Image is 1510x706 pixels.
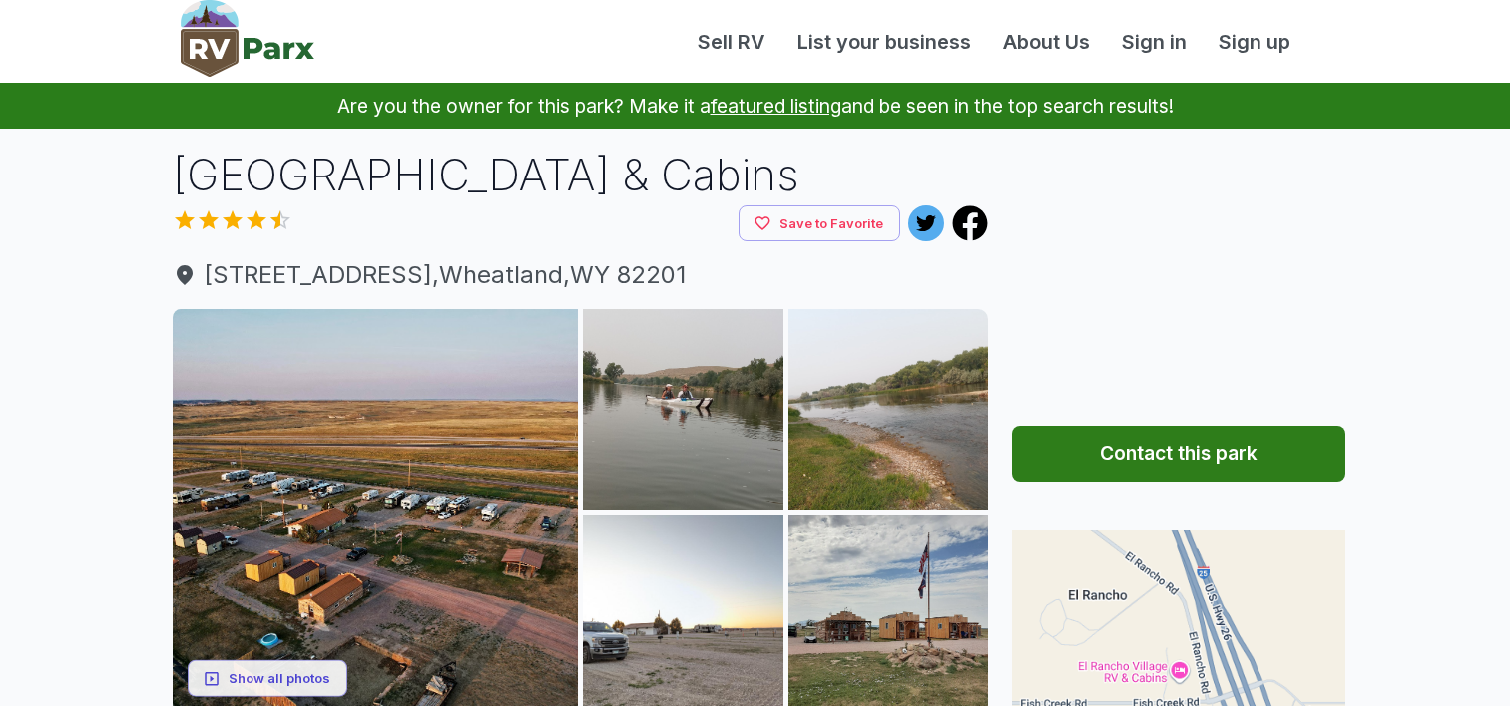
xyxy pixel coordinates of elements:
iframe: Advertisement [1012,145,1345,394]
a: Sell RV [682,27,781,57]
a: featured listing [711,94,841,118]
span: [STREET_ADDRESS] , Wheatland , WY 82201 [173,257,989,293]
h1: [GEOGRAPHIC_DATA] & Cabins [173,145,989,205]
button: Show all photos [188,660,347,697]
a: [STREET_ADDRESS],Wheatland,WY 82201 [173,257,989,293]
img: AAcXr8p9IDdzm1GDvkwtPJ8l4QuOc9tdQe9YB6zYb-K0VOCJoJ3DIYPwG5ZoLw8SWtqDTRwpL0FGIHmyA3xx08ozR9Lcfcyk2... [788,309,989,510]
p: Are you the owner for this park? Make it a and be seen in the top search results! [24,83,1486,129]
button: Contact this park [1012,426,1345,482]
a: Sign up [1203,27,1306,57]
img: AAcXr8r4IVc3nwcd5Yh8FVSUy4jnvRcaJwIki47IJR7CMDmlYBlxM99IgiB9AwlnpYQRinfGN5dOsMB7pJeuFlXuuiOgTY5Lj... [583,309,783,510]
a: List your business [781,27,987,57]
button: Save to Favorite [739,205,900,242]
a: About Us [987,27,1106,57]
a: Sign in [1106,27,1203,57]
